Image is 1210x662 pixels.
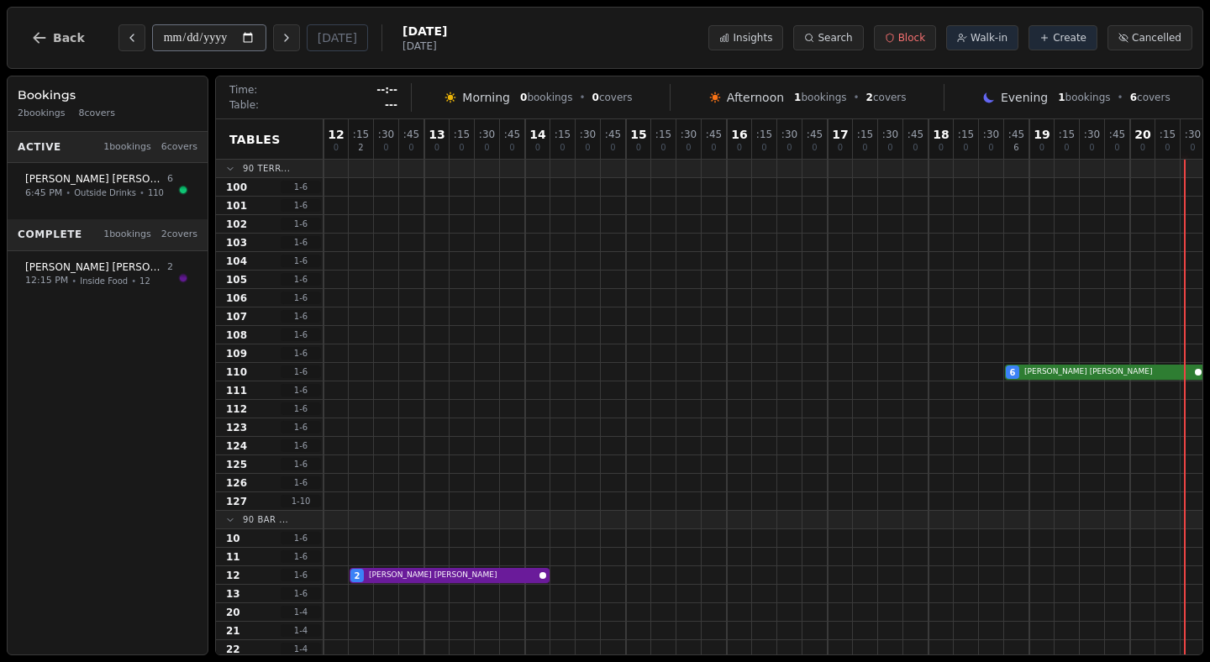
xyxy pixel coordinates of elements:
[281,476,321,489] span: 1 - 6
[479,129,495,139] span: : 30
[818,31,852,45] span: Search
[1130,92,1137,103] span: 6
[403,129,419,139] span: : 45
[18,87,197,103] h3: Bookings
[369,570,536,581] span: [PERSON_NAME] [PERSON_NAME]
[733,31,772,45] span: Insights
[958,129,974,139] span: : 15
[1053,31,1086,45] span: Create
[898,31,925,45] span: Block
[1024,366,1192,378] span: [PERSON_NAME] [PERSON_NAME]
[25,172,164,186] span: [PERSON_NAME] [PERSON_NAME]
[484,144,489,152] span: 0
[402,39,447,53] span: [DATE]
[226,643,240,656] span: 22
[579,91,585,104] span: •
[555,129,571,139] span: : 15
[1058,91,1110,104] span: bookings
[226,255,247,268] span: 104
[535,144,540,152] span: 0
[226,328,247,342] span: 108
[1089,144,1094,152] span: 0
[281,439,321,452] span: 1 - 6
[273,24,300,51] button: Next day
[731,129,747,140] span: 16
[838,144,843,152] span: 0
[281,273,321,286] span: 1 - 6
[229,98,259,112] span: Table:
[585,144,590,152] span: 0
[226,569,240,582] span: 12
[857,129,873,139] span: : 15
[708,25,783,50] button: Insights
[580,129,596,139] span: : 30
[281,365,321,378] span: 1 - 6
[226,292,247,305] span: 106
[281,606,321,618] span: 1 - 4
[882,129,898,139] span: : 30
[592,92,599,103] span: 0
[307,24,368,51] button: [DATE]
[509,144,514,152] span: 0
[355,570,360,582] span: 2
[281,421,321,433] span: 1 - 6
[756,129,772,139] span: : 15
[226,587,240,601] span: 13
[139,187,145,199] span: •
[353,129,369,139] span: : 15
[1185,129,1201,139] span: : 30
[866,91,907,104] span: covers
[1114,144,1119,152] span: 0
[1190,144,1195,152] span: 0
[226,421,247,434] span: 123
[281,255,321,267] span: 1 - 6
[281,292,321,304] span: 1 - 6
[1064,144,1069,152] span: 0
[385,98,397,112] span: ---
[18,18,98,58] button: Back
[281,402,321,415] span: 1 - 6
[963,144,968,152] span: 0
[983,129,999,139] span: : 30
[229,83,257,97] span: Time:
[25,260,164,274] span: [PERSON_NAME] [PERSON_NAME]
[103,140,151,155] span: 1 bookings
[79,107,115,121] span: 8 covers
[434,144,439,152] span: 0
[383,144,388,152] span: 0
[454,129,470,139] span: : 15
[226,310,247,323] span: 107
[655,129,671,139] span: : 15
[1028,25,1097,50] button: Create
[281,624,321,637] span: 1 - 4
[226,199,247,213] span: 101
[226,624,240,638] span: 21
[243,513,288,526] span: 90 Bar ...
[660,144,665,152] span: 0
[1109,129,1125,139] span: : 45
[243,162,290,175] span: 90 Terr...
[1001,89,1048,106] span: Evening
[761,144,766,152] span: 0
[462,89,510,106] span: Morning
[25,274,68,288] span: 12:15 PM
[18,228,82,241] span: Complete
[80,275,128,287] span: Inside Food
[988,144,993,152] span: 0
[1130,91,1171,104] span: covers
[376,83,397,97] span: --:--
[862,144,867,152] span: 0
[358,144,363,152] span: 2
[781,129,797,139] span: : 30
[226,550,240,564] span: 11
[161,228,197,242] span: 2 covers
[706,129,722,139] span: : 45
[226,402,247,416] span: 112
[281,347,321,360] span: 1 - 6
[727,89,784,106] span: Afternoon
[946,25,1018,50] button: Walk-in
[1039,144,1044,152] span: 0
[610,144,615,152] span: 0
[1010,366,1016,379] span: 6
[786,144,792,152] span: 0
